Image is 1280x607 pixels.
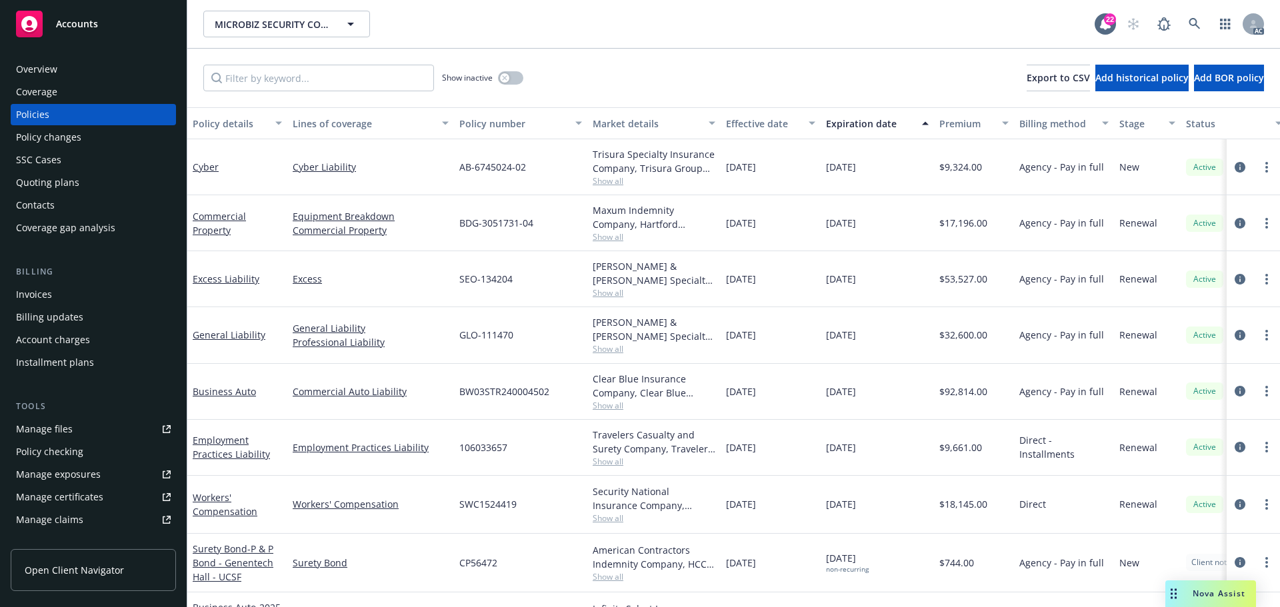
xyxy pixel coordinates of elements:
button: Lines of coverage [287,107,454,139]
span: 106033657 [459,440,507,454]
span: MICROBIZ SECURITY COMPANY [215,17,330,31]
a: Cyber [193,161,219,173]
a: General Liability [293,321,449,335]
div: Trisura Specialty Insurance Company, Trisura Group Ltd., RT Specialty Insurance Services, LLC (RS... [593,147,715,175]
div: Policies [16,104,49,125]
a: Equipment Breakdown [293,209,449,223]
button: Nova Assist [1165,580,1256,607]
span: SEO-134204 [459,272,513,286]
span: Export to CSV [1027,71,1090,84]
span: Active [1191,329,1218,341]
span: Direct - Installments [1019,433,1109,461]
div: Manage certificates [16,486,103,508]
button: Expiration date [821,107,934,139]
a: Employment Practices Liability [193,434,270,460]
a: Manage BORs [11,532,176,553]
span: Client not renewing [1191,556,1263,568]
div: Manage files [16,418,73,440]
button: Effective date [721,107,821,139]
span: [DATE] [826,551,869,574]
div: Premium [939,117,994,131]
span: Show all [593,571,715,582]
a: Quoting plans [11,172,176,193]
span: Manage exposures [11,464,176,485]
a: Workers' Compensation [293,497,449,511]
span: [DATE] [726,328,756,342]
a: Invoices [11,284,176,305]
div: Policy checking [16,441,83,462]
span: Active [1191,441,1218,453]
a: Coverage [11,81,176,103]
span: Nova Assist [1193,588,1245,599]
div: Coverage gap analysis [16,217,115,239]
span: Show inactive [442,72,493,83]
div: Manage claims [16,509,83,530]
div: Installment plans [16,352,94,373]
span: [DATE] [826,384,856,398]
a: circleInformation [1232,383,1248,399]
a: Employment Practices Liability [293,440,449,454]
a: more [1259,554,1275,570]
a: General Liability [193,328,265,341]
span: Show all [593,343,715,354]
a: Billing updates [11,306,176,328]
a: Commercial Auto Liability [293,384,449,398]
div: non-recurring [826,565,869,574]
span: $53,527.00 [939,272,987,286]
a: Report a Bug [1151,11,1177,37]
input: Filter by keyword... [203,65,434,91]
span: Renewal [1119,497,1157,511]
span: Show all [593,400,715,411]
div: Billing updates [16,306,83,328]
span: [DATE] [726,272,756,286]
span: [DATE] [726,216,756,230]
span: $17,196.00 [939,216,987,230]
span: [DATE] [726,384,756,398]
span: Renewal [1119,440,1157,454]
a: Surety Bond [193,542,273,583]
a: Contacts [11,195,176,216]
div: 22 [1104,13,1116,25]
span: New [1119,160,1139,174]
span: BDG-3051731-04 [459,216,533,230]
a: Excess Liability [193,273,259,285]
button: Add historical policy [1095,65,1189,91]
span: Show all [593,231,715,243]
a: Surety Bond [293,556,449,570]
span: CP56472 [459,556,497,570]
button: Add BOR policy [1194,65,1264,91]
button: MICROBIZ SECURITY COMPANY [203,11,370,37]
span: Active [1191,385,1218,397]
div: [PERSON_NAME] & [PERSON_NAME] Specialty Insurance Company, [PERSON_NAME] & [PERSON_NAME] ([GEOGRA... [593,315,715,343]
a: Search [1181,11,1208,37]
div: Coverage [16,81,57,103]
a: more [1259,327,1275,343]
span: Agency - Pay in full [1019,556,1104,570]
div: Status [1186,117,1267,131]
span: Agency - Pay in full [1019,216,1104,230]
button: Stage [1114,107,1181,139]
a: more [1259,439,1275,455]
span: - P & P Bond - Genentech Hall - UCSF [193,542,273,583]
span: Direct [1019,497,1046,511]
div: Manage BORs [16,532,79,553]
a: more [1259,215,1275,231]
span: Renewal [1119,328,1157,342]
a: Policy checking [11,441,176,462]
span: Renewal [1119,384,1157,398]
a: Coverage gap analysis [11,217,176,239]
span: Add BOR policy [1194,71,1264,84]
span: [DATE] [826,272,856,286]
a: Overview [11,59,176,80]
div: Market details [593,117,701,131]
div: Security National Insurance Company, AmTrust Financial Services, BTIS [593,484,715,512]
a: circleInformation [1232,327,1248,343]
span: Renewal [1119,216,1157,230]
span: [DATE] [826,160,856,174]
a: circleInformation [1232,496,1248,512]
span: $92,814.00 [939,384,987,398]
a: circleInformation [1232,159,1248,175]
span: SWC1524419 [459,497,517,511]
a: circleInformation [1232,271,1248,287]
a: Manage files [11,418,176,440]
